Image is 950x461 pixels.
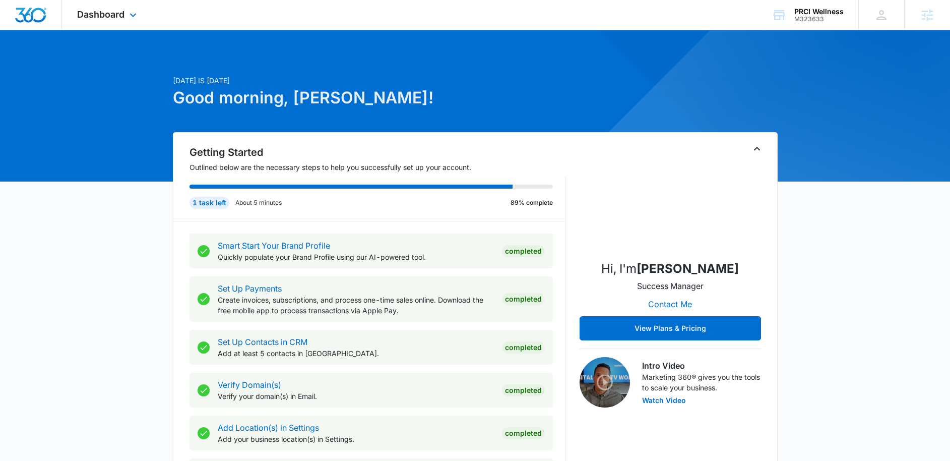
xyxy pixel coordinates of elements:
[580,316,761,340] button: View Plans & Pricing
[601,260,739,278] p: Hi, I'm
[218,380,281,390] a: Verify Domain(s)
[751,143,763,155] button: Toggle Collapse
[502,427,545,439] div: Completed
[218,295,494,316] p: Create invoices, subscriptions, and process one-time sales online. Download the free mobile app t...
[794,8,844,16] div: account name
[189,197,229,209] div: 1 task left
[189,145,565,160] h2: Getting Started
[77,9,124,20] span: Dashboard
[642,372,761,393] p: Marketing 360® gives you the tools to scale your business.
[218,337,307,347] a: Set Up Contacts in CRM
[218,423,319,433] a: Add Location(s) in Settings
[642,397,686,404] button: Watch Video
[637,261,739,276] strong: [PERSON_NAME]
[511,198,553,207] p: 89% complete
[218,252,494,262] p: Quickly populate your Brand Profile using our AI-powered tool.
[580,357,630,408] img: Intro Video
[502,384,545,396] div: Completed
[638,292,702,316] button: Contact Me
[218,241,330,251] a: Smart Start Your Brand Profile
[502,245,545,257] div: Completed
[794,16,844,23] div: account id
[218,391,494,401] p: Verify your domain(s) in Email.
[218,283,282,294] a: Set Up Payments
[235,198,282,207] p: About 5 minutes
[218,434,494,444] p: Add your business location(s) in Settings.
[620,151,721,252] img: Mitchell Dame
[642,360,761,372] h3: Intro Video
[637,280,704,292] p: Success Manager
[173,75,572,86] p: [DATE] is [DATE]
[502,293,545,305] div: Completed
[189,162,565,172] p: Outlined below are the necessary steps to help you successfully set up your account.
[502,341,545,354] div: Completed
[173,86,572,110] h1: Good morning, [PERSON_NAME]!
[218,348,494,359] p: Add at least 5 contacts in [GEOGRAPHIC_DATA].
